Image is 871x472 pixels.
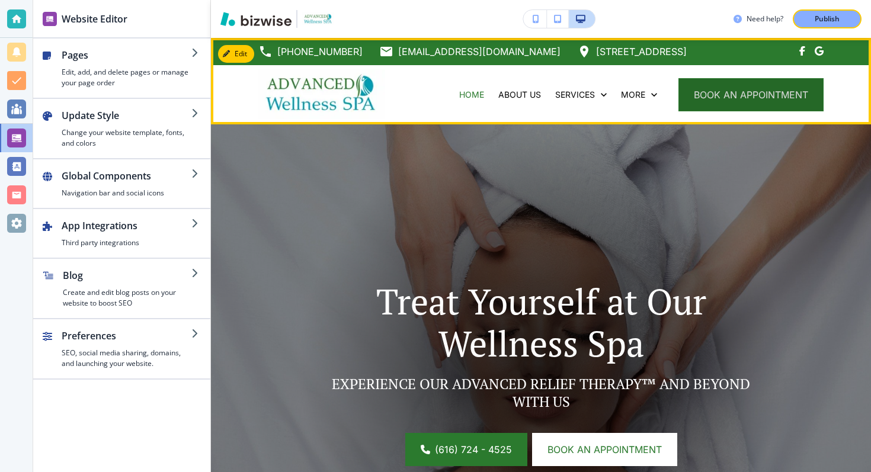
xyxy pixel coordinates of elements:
h4: Third party integrations [62,237,191,248]
p: [EMAIL_ADDRESS][DOMAIN_NAME] [398,43,561,60]
span: (616) 724 - 4525 [435,442,512,457]
button: Book an appointment [532,433,677,466]
h2: Global Components [62,169,191,183]
button: PreferencesSEO, social media sharing, domains, and launching your website. [33,319,210,378]
button: Update StyleChange your website template, fonts, and colors [33,99,210,158]
p: HOME [459,89,484,101]
img: Advanced Wellness Spa [258,69,385,119]
button: Publish [793,9,862,28]
button: Global ComponentsNavigation bar and social icons [33,159,210,208]
h2: App Integrations [62,219,191,233]
p: SERVICES [555,89,595,101]
h2: Preferences [62,329,191,343]
a: [EMAIL_ADDRESS][DOMAIN_NAME] [379,43,561,60]
h3: Need help? [747,14,783,24]
h4: SEO, social media sharing, domains, and launching your website. [62,348,191,369]
button: BlogCreate and edit blog posts on your website to boost SEO [33,259,210,318]
p: Publish [815,14,840,24]
p: Treat Yourself at Our Wellness Spa [324,280,758,364]
a: [PHONE_NUMBER] [258,43,363,60]
button: book an appointment [678,78,824,111]
h2: Pages [62,48,191,62]
h2: Website Editor [62,12,127,26]
h4: Navigation bar and social icons [62,188,191,198]
a: [STREET_ADDRESS] [577,43,687,60]
p: [PHONE_NUMBER] [277,43,363,60]
h2: Update Style [62,108,191,123]
a: (616) 724 - 4525 [405,433,527,466]
span: Book an appointment [547,442,662,457]
button: App IntegrationsThird party integrations [33,209,210,258]
p: More [621,89,645,101]
img: Your Logo [302,12,334,25]
h2: Blog [63,268,191,282]
img: Bizwise Logo [220,12,292,26]
button: PagesEdit, add, and delete pages or manage your page order [33,38,210,98]
img: editor icon [43,12,57,26]
h4: Edit, add, and delete pages or manage your page order [62,67,191,88]
button: Edit [218,45,254,63]
h4: Create and edit blog posts on your website to boost SEO [63,287,191,309]
p: [STREET_ADDRESS] [596,43,687,60]
p: EXPERIENCE OUR ADVANCED RELIEF THERAPY™ AND BEYOND WITH US [324,375,758,410]
h4: Change your website template, fonts, and colors [62,127,191,149]
p: ABOUT US [498,89,541,101]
